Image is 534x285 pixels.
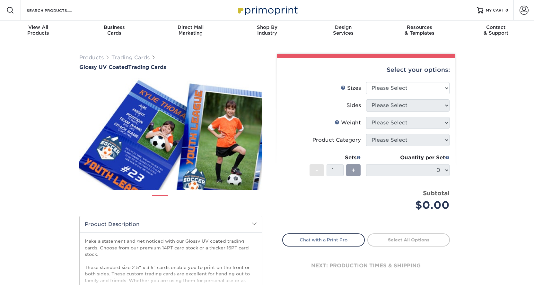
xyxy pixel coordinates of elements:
[235,3,299,17] img: Primoprint
[315,165,318,175] span: -
[305,24,381,36] div: Services
[79,54,104,61] a: Products
[282,233,365,246] a: Chat with a Print Pro
[305,24,381,30] span: Design
[310,154,361,162] div: Sets
[367,233,450,246] a: Select All Options
[458,21,534,41] a: Contact& Support
[79,64,128,70] span: Glossy UV Coated
[346,102,361,109] div: Sides
[381,24,458,30] span: Resources
[458,24,534,30] span: Contact
[79,71,262,197] img: Glossy UV Coated 01
[79,64,262,70] a: Glossy UV CoatedTrading Cards
[173,193,189,209] img: Trading Cards 02
[76,24,153,36] div: Cards
[111,54,150,61] a: Trading Cards
[26,6,89,14] input: SEARCH PRODUCTS.....
[229,21,305,41] a: Shop ByIndustry
[366,154,450,162] div: Quantity per Set
[335,119,361,127] div: Weight
[229,24,305,36] div: Industry
[371,197,450,213] div: $0.00
[229,24,305,30] span: Shop By
[423,189,450,197] strong: Subtotal
[80,216,262,232] h2: Product Description
[305,21,381,41] a: DesignServices
[76,24,153,30] span: Business
[153,24,229,30] span: Direct Mail
[76,21,153,41] a: BusinessCards
[79,64,262,70] h1: Trading Cards
[458,24,534,36] div: & Support
[152,193,168,209] img: Trading Cards 01
[153,21,229,41] a: Direct MailMarketing
[381,21,458,41] a: Resources& Templates
[312,136,361,144] div: Product Category
[341,84,361,92] div: Sizes
[381,24,458,36] div: & Templates
[351,165,355,175] span: +
[282,247,450,285] div: next: production times & shipping
[282,58,450,82] div: Select your options:
[505,8,508,13] span: 0
[153,24,229,36] div: Marketing
[486,8,504,13] span: MY CART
